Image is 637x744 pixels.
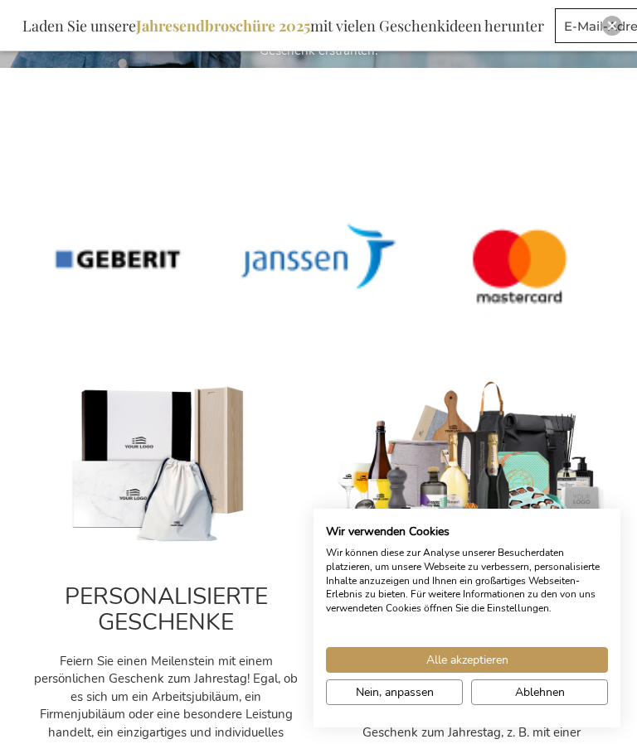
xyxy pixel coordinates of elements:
[326,679,463,705] button: cookie Einstellungen anpassen
[356,684,434,701] span: Nein, anpassen
[30,584,302,635] h2: PERSONALISIERTE GESCHENKE
[471,679,608,705] button: Alle verweigern cookies
[326,647,608,673] button: Akzeptieren Sie alle cookies
[15,8,552,43] div: Laden Sie unsere mit vielen Geschenkideen herunter
[326,524,608,539] h2: Wir verwenden Cookies
[136,16,310,36] b: Jahresendbroschüre 2025
[515,684,565,701] span: Ablehnen
[607,21,617,31] img: Close
[30,380,302,550] img: Personalised_gifts
[335,380,607,550] img: cadeau_personeel_medewerkers-kerst_1
[426,651,508,669] span: Alle akzeptieren
[326,546,608,616] p: Wir können diese zur Analyse unserer Besucherdaten platzieren, um unsere Webseite zu verbessern, ...
[602,16,622,36] div: Close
